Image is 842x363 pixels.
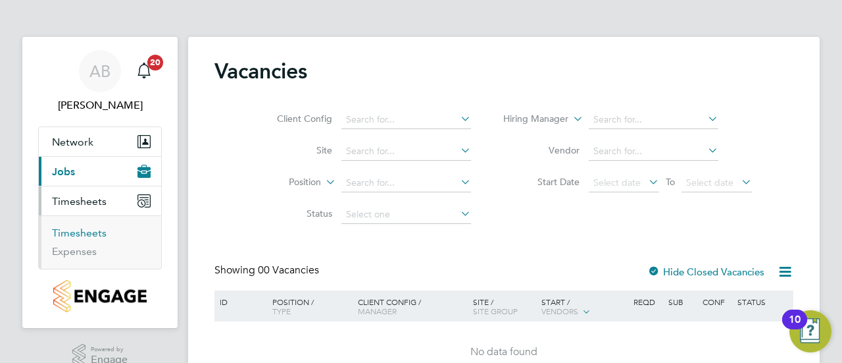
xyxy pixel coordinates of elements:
[341,142,471,161] input: Search for...
[589,142,718,161] input: Search for...
[341,174,471,192] input: Search for...
[258,264,319,277] span: 00 Vacancies
[257,208,332,219] label: Status
[272,306,291,316] span: Type
[541,306,578,316] span: Vendors
[593,177,641,188] span: Select date
[699,291,733,313] div: Conf
[216,345,791,359] div: No data found
[52,165,75,178] span: Jobs
[52,245,97,258] a: Expenses
[53,280,146,312] img: countryside-properties-logo-retina.png
[630,291,664,313] div: Reqd
[493,113,568,126] label: Hiring Manager
[89,63,111,80] span: AB
[216,291,262,313] div: ID
[39,157,161,186] button: Jobs
[52,195,107,208] span: Timesheets
[358,306,397,316] span: Manager
[504,176,580,188] label: Start Date
[662,173,679,190] span: To
[538,291,630,323] div: Start /
[22,37,178,328] nav: Main navigation
[131,50,157,92] a: 20
[245,176,321,189] label: Position
[39,127,161,156] button: Network
[39,215,161,269] div: Timesheets
[52,136,93,148] span: Network
[38,50,162,113] a: AB[PERSON_NAME]
[257,144,332,156] label: Site
[589,111,718,129] input: Search for...
[214,58,307,84] h2: Vacancies
[665,291,699,313] div: Sub
[504,144,580,156] label: Vendor
[473,306,518,316] span: Site Group
[39,186,161,215] button: Timesheets
[214,264,322,277] div: Showing
[789,310,831,352] button: Open Resource Center, 10 new notifications
[257,113,332,125] label: Client Config
[147,55,163,70] span: 20
[470,291,539,322] div: Site /
[734,291,791,313] div: Status
[647,265,764,278] label: Hide Closed Vacancies
[686,177,733,188] span: Select date
[355,291,470,322] div: Client Config /
[91,344,128,355] span: Powered by
[341,111,471,129] input: Search for...
[52,227,107,239] a: Timesheets
[38,280,162,312] a: Go to home page
[789,320,801,337] div: 10
[38,98,162,113] span: Andre Bonnick
[341,206,471,224] input: Select one
[262,291,355,322] div: Position /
